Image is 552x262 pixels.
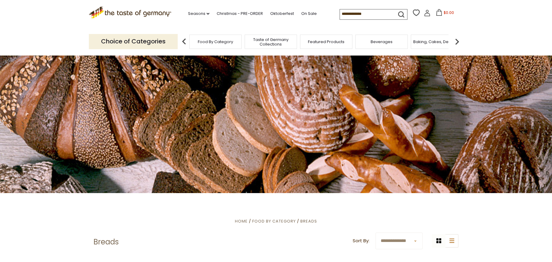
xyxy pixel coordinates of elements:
a: Oktoberfest [270,10,294,17]
a: Food By Category [198,39,233,44]
a: Food By Category [252,218,296,224]
a: Breads [300,218,317,224]
a: Seasons [188,10,209,17]
a: On Sale [301,10,317,17]
a: Taste of Germany Collections [246,37,295,46]
span: $0.00 [444,10,454,15]
a: Beverages [371,39,393,44]
a: Home [235,218,248,224]
label: Sort By: [353,237,369,245]
h1: Breads [93,237,119,247]
a: Baking, Cakes, Desserts [413,39,460,44]
a: Featured Products [308,39,344,44]
a: Christmas - PRE-ORDER [217,10,263,17]
img: next arrow [451,36,463,48]
button: $0.00 [432,9,458,18]
p: Choice of Categories [89,34,178,49]
img: previous arrow [178,36,190,48]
